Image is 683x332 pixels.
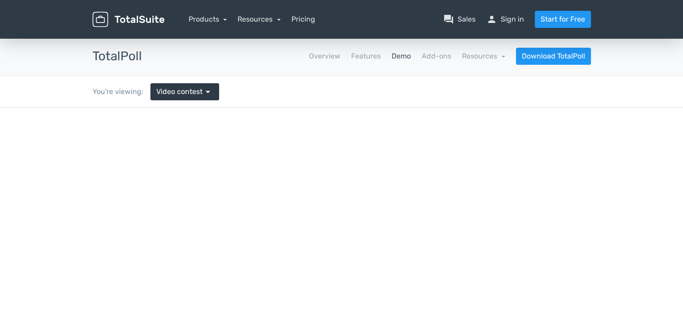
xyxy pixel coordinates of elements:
[309,51,340,62] a: Overview
[486,14,524,25] a: personSign in
[486,14,497,25] span: person
[203,86,213,97] span: arrow_drop_down
[238,15,281,23] a: Resources
[351,51,381,62] a: Features
[462,52,505,60] a: Resources
[443,14,454,25] span: question_answer
[156,86,203,97] span: Video contest
[93,49,142,63] h3: TotalPoll
[516,48,591,65] a: Download TotalPoll
[443,14,476,25] a: question_answerSales
[422,51,451,62] a: Add-ons
[291,14,315,25] a: Pricing
[150,83,219,100] a: Video contest arrow_drop_down
[93,86,150,97] div: You're viewing:
[392,51,411,62] a: Demo
[93,12,164,27] img: TotalSuite for WordPress
[535,11,591,28] a: Start for Free
[189,15,227,23] a: Products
